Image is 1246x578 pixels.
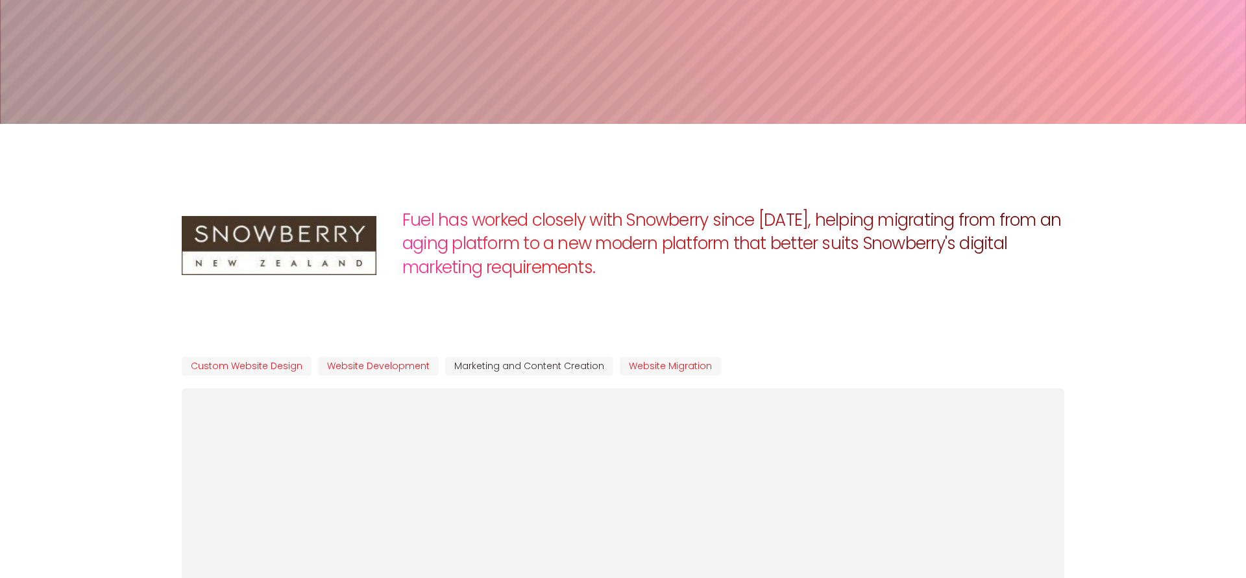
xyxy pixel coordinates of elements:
[402,208,1064,279] h2: Fuel has worked closely with Snowberry since [DATE], helping migrating from from an aging platfor...
[620,357,721,376] a: Website Migration
[182,216,376,275] img: Snowberry
[445,357,613,376] div: Marketing and Content Creation
[318,357,439,376] a: Website Development
[182,357,311,376] a: Custom Website Design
